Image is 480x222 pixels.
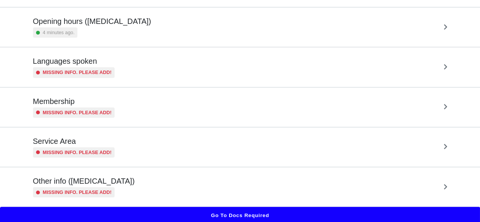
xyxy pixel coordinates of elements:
small: Missing info. Please add! [43,69,112,76]
h5: Opening hours ([MEDICAL_DATA]) [33,17,151,26]
h5: Membership [33,97,115,106]
h5: Languages spoken [33,57,115,66]
h5: Service Area [33,137,115,146]
small: 4 minutes ago. [43,29,75,36]
h5: Other info ([MEDICAL_DATA]) [33,176,135,186]
small: Missing info. Please add! [43,189,112,196]
small: Missing info. Please add! [43,109,112,116]
small: Missing info. Please add! [43,149,112,156]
